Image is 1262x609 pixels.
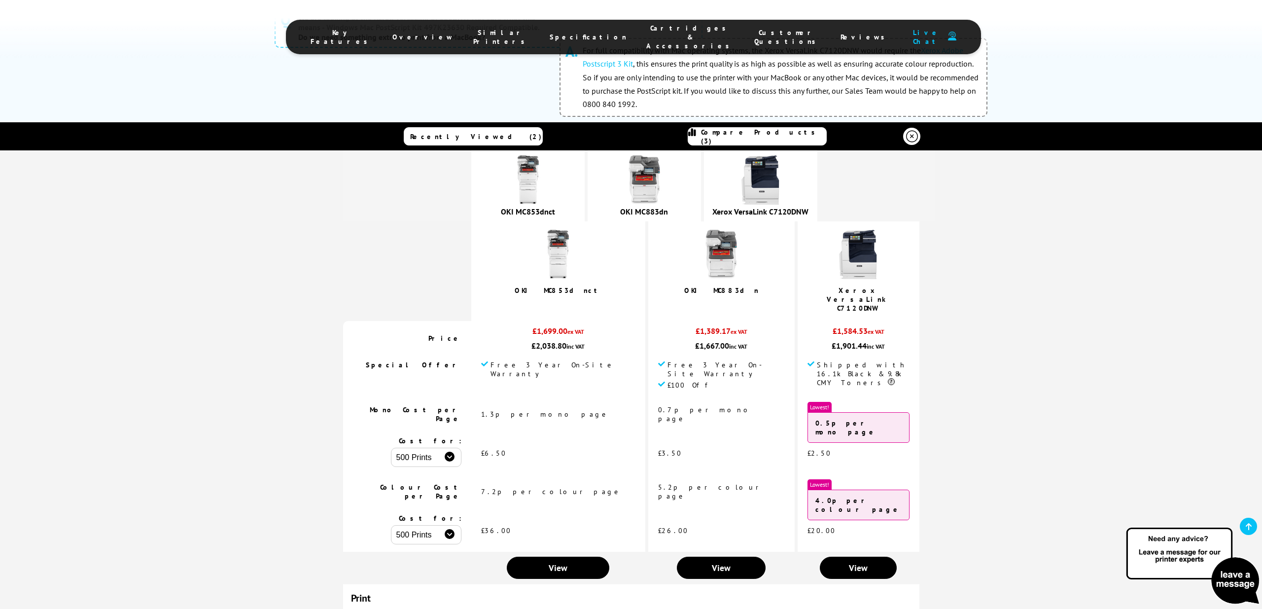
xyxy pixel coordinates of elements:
[501,207,555,216] a: OKI MC853dnct
[834,230,883,279] img: Xerox-C7120-Front-Main-Small.jpg
[736,155,785,205] img: Xerox-C7120-Front-Main-Small.jpg
[503,155,553,205] img: OKI-MC853dnct-Front-Small.jpg
[620,207,668,216] a: OKI MC883dn
[948,32,956,41] img: user-headset-duotone.svg
[807,402,832,412] span: Lowest!
[807,449,831,458] span: £2.50
[817,360,910,387] span: Shipped with 16.1k Black & 9.8k CMY Toners
[410,132,542,141] span: Recently Viewed (2)
[620,155,669,205] img: OKI-MC883dn-Front-Print-Small.jpg
[658,449,682,458] span: £3.50
[380,483,461,501] span: Colour Cost per Page
[868,328,884,335] span: ex VAT
[754,28,821,46] span: Customer Questions
[646,24,735,50] span: Cartridges & Accessories
[550,300,561,311] span: 4.0
[583,44,982,111] p: For full compatibility with Mac operating systems, the Xerox VersaLink C7120DNW would require the...
[311,28,373,46] span: Key Features
[697,230,746,279] img: OKI-MC883dn-Front-Print-Small.jpg
[849,562,868,573] span: View
[688,127,827,145] a: Compare Products (3)
[841,33,890,41] span: Reviews
[667,381,713,390] span: £100 Off
[807,479,832,490] span: Lowest!
[566,343,585,350] span: inc VAT
[481,410,609,419] span: 1.3p per mono page
[712,562,731,573] span: View
[351,592,371,605] span: Print
[658,526,688,535] span: £26.00
[567,328,584,335] span: ex VAT
[550,33,627,41] span: Specification
[658,405,753,423] span: 0.7p per mono page
[392,33,454,41] span: Overview
[507,557,610,579] a: View
[827,286,890,313] a: Xerox VersaLink C7120DNW
[533,230,583,279] img: OKI-MC853dnct-Front-Small.jpg
[820,557,897,579] a: View
[481,449,506,458] span: £6.50
[867,343,885,350] span: inc VAT
[658,483,763,501] span: 5.2p per colour page
[677,557,766,579] a: View
[481,526,511,535] span: £36.00
[404,127,543,145] a: Recently Viewed (2)
[667,360,785,378] span: Free 3 Year On-Site Warranty
[658,326,785,341] div: £1,389.17
[428,334,461,343] span: Price
[399,514,461,523] span: Cost for:
[481,326,635,341] div: £1,699.00
[366,360,461,369] span: Special Offer
[473,28,530,46] span: Similar Printers
[481,341,635,351] div: £2,038.80
[399,436,461,445] span: Cost for:
[658,341,785,351] div: £1,667.00
[815,496,901,514] strong: 4.0p per colour page
[712,207,808,216] a: Xerox VersaLink C7120DNW
[481,487,622,496] span: 7.2p per colour page
[701,128,826,145] span: Compare Products (3)
[807,526,836,535] span: £20.00
[515,286,601,295] a: OKI MC853dnct
[684,286,759,295] a: OKI MC883dn
[549,562,567,573] span: View
[729,343,747,350] span: inc VAT
[815,419,877,436] strong: 0.5p per mono page
[910,28,943,46] span: Live Chat
[1124,526,1262,607] img: Open Live Chat window
[561,300,572,311] span: / 5
[491,360,635,378] span: Free 3 Year On-Site Warranty
[731,328,747,335] span: ex VAT
[807,326,910,341] div: £1,584.53
[370,405,461,423] span: Mono Cost per Page
[807,341,910,351] div: £1,901.44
